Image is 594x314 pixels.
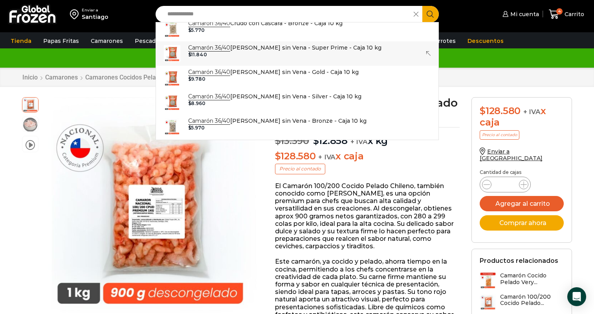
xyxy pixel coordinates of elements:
a: Camarón 100/200 Cocido Pelado... [480,294,564,310]
span: $ [188,125,191,131]
div: x caja [480,105,564,128]
p: [PERSON_NAME] sin Vena - Silver - Caja 10 kg [188,92,361,101]
span: $ [480,105,486,116]
span: $ [188,76,191,82]
p: El Camarón 100/200 Cocido Pelado Chileno, también conocido como [PERSON_NAME], es una opción prem... [275,182,460,250]
p: [PERSON_NAME] sin Vena - Super Prime - Caja 10 kg [188,43,381,52]
button: Agregar al carrito [480,196,564,211]
span: $ [313,135,319,146]
a: Camarón Cocido Pelado Very... [480,272,564,289]
span: Carrito [563,10,584,18]
span: $ [275,135,281,146]
span: camaron nacional [22,96,38,112]
a: Camarones Cocidos Pelados [85,74,167,81]
span: + IVA [350,138,368,146]
strong: Camarón 36/40 [188,20,230,27]
h2: Productos relacionados [480,257,558,264]
nav: Breadcrumb [22,74,167,81]
a: Camarón 36/40 Crudo con Cáscara - Super Prime - Caja 10 kg [156,139,438,163]
strong: Camarón 36/40 [188,44,230,52]
div: Santiago [82,13,108,21]
a: Papas Fritas [39,33,83,48]
a: Tienda [7,33,35,48]
button: Comprar ahora [480,215,564,231]
bdi: 5.970 [188,125,205,131]
p: Precio al contado [480,130,519,140]
strong: Camarón 36/40 [188,93,230,100]
img: address-field-icon.svg [70,7,82,21]
a: Abarrotes [423,33,460,48]
a: Camarón 36/40[PERSON_NAME] sin Vena - Super Prime - Caja 10 kg $11.840 [156,41,438,66]
a: Camarones [87,33,127,48]
div: Enviar a [82,7,108,13]
p: Crudo con Cáscara - Bronze - Caja 10 kg [188,19,343,28]
bdi: 8.960 [188,100,205,106]
span: 4 [556,8,563,15]
p: [PERSON_NAME] sin Vena - Gold - Caja 10 kg [188,68,359,76]
h3: Camarón 100/200 Cocido Pelado... [500,294,564,307]
p: [PERSON_NAME] sin Vena - Bronze - Caja 10 kg [188,116,367,125]
p: Cantidad de cajas [480,170,564,175]
span: $ [188,27,191,33]
bdi: 12.858 [313,135,348,146]
bdi: 13.390 [275,135,309,146]
a: Descuentos [464,33,508,48]
span: Mi cuenta [508,10,539,18]
strong: Camarón 36/40 [188,117,230,125]
button: Search button [422,6,439,22]
bdi: 128.580 [480,105,521,116]
span: $ [188,100,191,106]
p: x caja [275,151,460,162]
p: Precio al contado [275,164,325,174]
bdi: 5.770 [188,27,205,33]
a: Camarones [45,74,78,81]
span: + IVA [318,153,335,161]
a: 4 Carrito [547,5,586,24]
a: Camarón 36/40[PERSON_NAME] sin Vena - Bronze - Caja 10 kg $5.970 [156,115,438,139]
h3: Camarón Cocido Pelado Very... [500,272,564,286]
a: Mi cuenta [500,6,539,22]
span: $ [275,150,281,162]
a: Enviar a [GEOGRAPHIC_DATA] [480,148,543,162]
div: Open Intercom Messenger [567,287,586,306]
strong: Camarón 36/40 [188,68,230,76]
a: Camarón 36/40Crudo con Cáscara - Bronze - Caja 10 kg $5.770 [156,17,438,41]
a: Inicio [22,74,38,81]
input: Product quantity [498,179,513,190]
span: $ [188,52,191,57]
bdi: 11.840 [188,52,207,57]
bdi: 9.780 [188,76,205,82]
bdi: 128.580 [275,150,316,162]
span: camaron nacional [22,117,38,133]
a: Camarón 36/40[PERSON_NAME] sin Vena - Gold - Caja 10 kg $9.780 [156,66,438,90]
span: + IVA [523,108,541,116]
a: Pescados y Mariscos [131,33,198,48]
a: Camarón 36/40[PERSON_NAME] sin Vena - Silver - Caja 10 kg $8.960 [156,90,438,115]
